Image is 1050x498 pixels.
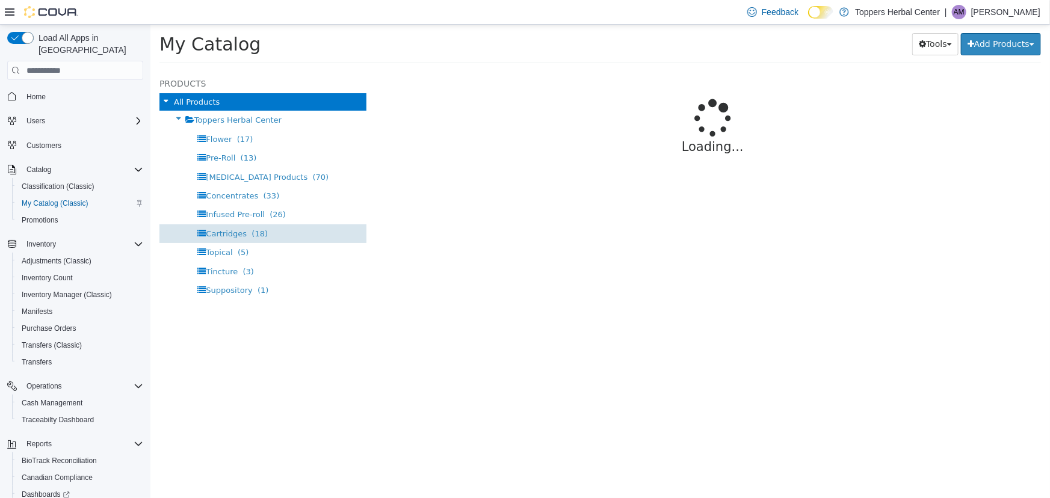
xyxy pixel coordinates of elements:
[17,396,87,410] a: Cash Management
[12,337,148,354] button: Transfers (Classic)
[2,161,148,178] button: Catalog
[55,167,108,176] span: Concentrates
[107,261,118,270] span: (1)
[945,5,947,19] p: |
[952,5,966,19] div: Audrey Murphy
[12,286,148,303] button: Inventory Manager (Classic)
[22,437,57,451] button: Reports
[17,413,99,427] a: Traceabilty Dashboard
[22,273,73,283] span: Inventory Count
[26,439,52,449] span: Reports
[26,141,61,150] span: Customers
[12,452,148,469] button: BioTrack Reconciliation
[17,196,143,211] span: My Catalog (Classic)
[270,113,854,132] p: Loading...
[2,137,148,154] button: Customers
[87,110,103,119] span: (17)
[22,90,51,104] a: Home
[22,237,61,251] button: Inventory
[17,304,143,319] span: Manifests
[17,213,143,227] span: Promotions
[12,303,148,320] button: Manifests
[17,355,57,369] a: Transfers
[87,223,98,232] span: (5)
[17,453,143,468] span: BioTrack Reconciliation
[17,254,96,268] a: Adjustments (Classic)
[17,338,143,352] span: Transfers (Classic)
[2,435,148,452] button: Reports
[762,6,798,18] span: Feedback
[22,162,143,177] span: Catalog
[55,110,81,119] span: Flower
[12,354,148,370] button: Transfers
[22,379,67,393] button: Operations
[17,396,143,410] span: Cash Management
[34,32,143,56] span: Load All Apps in [GEOGRAPHIC_DATA]
[22,473,93,482] span: Canadian Compliance
[2,87,148,105] button: Home
[12,395,148,411] button: Cash Management
[17,287,143,302] span: Inventory Manager (Classic)
[22,437,143,451] span: Reports
[22,215,58,225] span: Promotions
[22,138,66,153] a: Customers
[762,8,808,31] button: Tools
[26,165,51,174] span: Catalog
[55,129,85,138] span: Pre-Roll
[954,5,965,19] span: AM
[101,204,117,214] span: (18)
[22,198,88,208] span: My Catalog (Classic)
[9,52,216,66] h5: Products
[26,239,56,249] span: Inventory
[162,148,179,157] span: (70)
[17,287,117,302] a: Inventory Manager (Classic)
[17,470,97,485] a: Canadian Compliance
[55,223,82,232] span: Topical
[24,6,78,18] img: Cova
[2,236,148,253] button: Inventory
[17,453,102,468] a: BioTrack Reconciliation
[22,340,82,350] span: Transfers (Classic)
[17,179,143,194] span: Classification (Classic)
[17,470,143,485] span: Canadian Compliance
[22,88,143,103] span: Home
[17,413,143,427] span: Traceabilty Dashboard
[22,307,52,316] span: Manifests
[2,378,148,395] button: Operations
[22,182,94,191] span: Classification (Classic)
[55,148,157,157] span: [MEDICAL_DATA] Products
[55,185,114,194] span: Infused Pre-roll
[17,213,63,227] a: Promotions
[12,320,148,337] button: Purchase Orders
[22,398,82,408] span: Cash Management
[22,237,143,251] span: Inventory
[22,357,52,367] span: Transfers
[26,381,62,391] span: Operations
[12,253,148,269] button: Adjustments (Classic)
[17,271,78,285] a: Inventory Count
[22,162,56,177] button: Catalog
[17,355,143,369] span: Transfers
[17,271,143,285] span: Inventory Count
[855,5,940,19] p: Toppers Herbal Center
[22,415,94,425] span: Traceabilty Dashboard
[22,379,143,393] span: Operations
[2,112,148,129] button: Users
[23,73,69,82] span: All Products
[12,195,148,212] button: My Catalog (Classic)
[90,129,107,138] span: (13)
[808,6,833,19] input: Dark Mode
[9,9,110,30] span: My Catalog
[12,469,148,486] button: Canadian Compliance
[12,178,148,195] button: Classification (Classic)
[22,114,50,128] button: Users
[12,269,148,286] button: Inventory Count
[12,411,148,428] button: Traceabilty Dashboard
[22,256,91,266] span: Adjustments (Classic)
[93,242,103,251] span: (3)
[17,196,93,211] a: My Catalog (Classic)
[55,242,87,251] span: Tincture
[17,179,99,194] a: Classification (Classic)
[17,338,87,352] a: Transfers (Classic)
[971,5,1040,19] p: [PERSON_NAME]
